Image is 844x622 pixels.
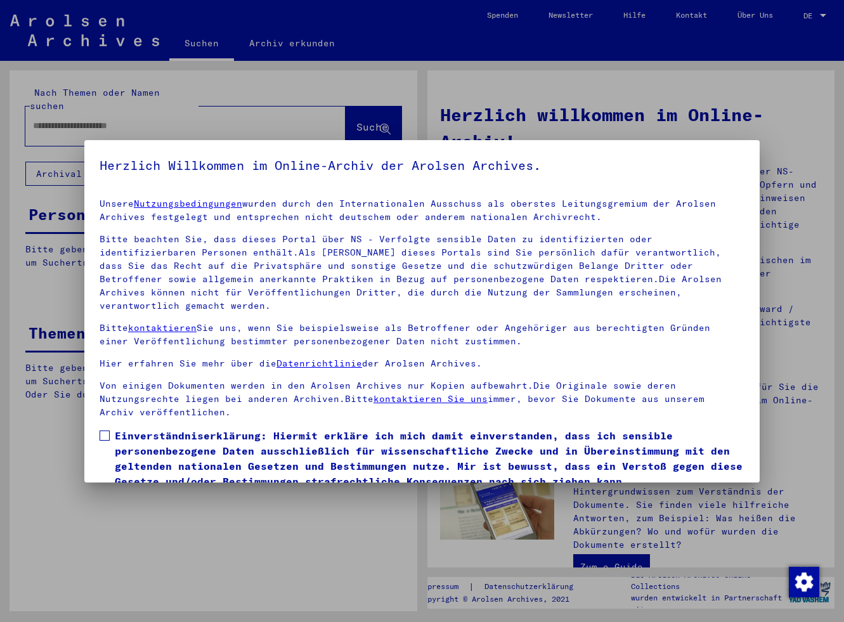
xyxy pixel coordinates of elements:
[100,321,744,348] p: Bitte Sie uns, wenn Sie beispielsweise als Betroffener oder Angehöriger aus berechtigten Gründen ...
[100,233,744,313] p: Bitte beachten Sie, dass dieses Portal über NS - Verfolgte sensible Daten zu identifizierten oder...
[100,155,744,176] h5: Herzlich Willkommen im Online-Archiv der Arolsen Archives.
[100,197,744,224] p: Unsere wurden durch den Internationalen Ausschuss als oberstes Leitungsgremium der Arolsen Archiv...
[100,379,744,419] p: Von einigen Dokumenten werden in den Arolsen Archives nur Kopien aufbewahrt.Die Originale sowie d...
[134,198,242,209] a: Nutzungsbedingungen
[373,393,488,405] a: kontaktieren Sie uns
[100,357,744,370] p: Hier erfahren Sie mehr über die der Arolsen Archives.
[115,428,744,489] span: Einverständniserklärung: Hiermit erkläre ich mich damit einverstanden, dass ich sensible personen...
[789,567,819,597] img: Zustimmung ändern
[128,322,197,334] a: kontaktieren
[276,358,362,369] a: Datenrichtlinie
